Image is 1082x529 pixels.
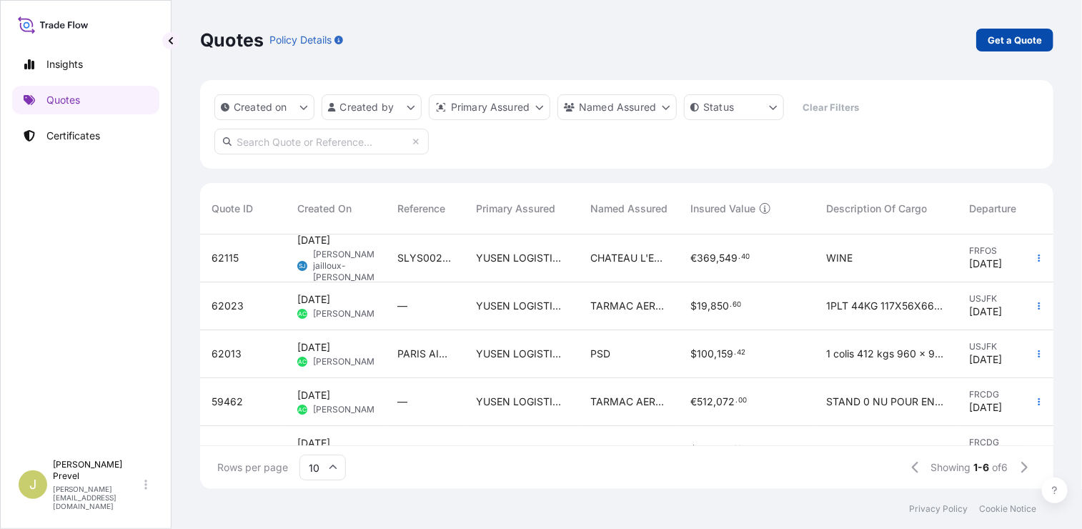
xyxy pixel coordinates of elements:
[738,254,740,259] span: .
[690,301,697,311] span: $
[690,253,697,263] span: €
[969,352,1002,367] span: [DATE]
[397,299,407,313] span: —
[826,251,853,265] span: WINE
[988,33,1042,47] p: Get a Quote
[557,94,677,120] button: cargoOwner Filter options
[46,93,80,107] p: Quotes
[429,94,550,120] button: distributor Filter options
[217,460,288,475] span: Rows per page
[476,347,567,361] span: YUSEN LOGISTICS [GEOGRAPHIC_DATA] – [GEOGRAPHIC_DATA]
[734,350,736,355] span: .
[969,305,1002,319] span: [DATE]
[322,94,422,120] button: createdBy Filter options
[969,257,1002,271] span: [DATE]
[590,299,667,313] span: TARMAC AEROSAVE
[397,443,453,457] span: EXPORT FR65 CDG SEA DAP THE BOEING TOOL
[476,251,567,265] span: YUSEN LOGISTICS [GEOGRAPHIC_DATA] – [GEOGRAPHIC_DATA]
[737,350,745,355] span: 42
[397,347,453,361] span: PARIS AIR SHOW 2025
[297,233,330,247] span: [DATE]
[703,100,734,114] p: Status
[476,443,567,457] span: YUSEN LOGISTICS [GEOGRAPHIC_DATA] – [GEOGRAPHIC_DATA]
[29,478,36,492] span: J
[697,301,708,311] span: 19
[979,503,1036,515] a: Cookie Notice
[476,299,567,313] span: YUSEN LOGISTICS [GEOGRAPHIC_DATA] – [GEOGRAPHIC_DATA]
[826,202,927,216] span: Description Of Cargo
[826,395,946,409] span: STAND 0 NU POUR ENGINE MOTOR
[212,347,242,361] span: 62013
[200,29,264,51] p: Quotes
[297,388,330,402] span: [DATE]
[716,253,719,263] span: ,
[969,437,1046,448] span: FRCDG
[713,397,716,407] span: ,
[12,50,159,79] a: Insights
[46,129,100,143] p: Certificates
[931,460,971,475] span: Showing
[590,395,667,409] span: TARMAC AEROSAVE
[476,202,555,216] span: Primary Assured
[212,299,244,313] span: 62023
[214,129,429,154] input: Search Quote or Reference...
[214,94,314,120] button: createdOn Filter options
[730,302,732,307] span: .
[313,249,382,283] span: [PERSON_NAME] jailloux-[PERSON_NAME]
[735,398,738,403] span: .
[684,94,784,120] button: certificateStatus Filter options
[741,254,750,259] span: 40
[969,400,1002,415] span: [DATE]
[269,33,332,47] p: Policy Details
[697,445,710,455] span: 34
[826,299,946,313] span: 1PLT 44KG 117X56X66CM
[738,398,747,403] span: 00
[476,395,567,409] span: YUSEN LOGISTICS [GEOGRAPHIC_DATA] – [GEOGRAPHIC_DATA]
[791,96,871,119] button: Clear Filters
[298,307,307,321] span: AC
[710,301,729,311] span: 850
[53,459,142,482] p: [PERSON_NAME] Prevel
[212,202,253,216] span: Quote ID
[298,402,307,417] span: AC
[12,86,159,114] a: Quotes
[12,122,159,150] a: Certificates
[690,202,755,216] span: Insured Value
[969,202,1016,216] span: Departure
[974,460,990,475] span: 1-6
[697,397,713,407] span: 512
[297,340,330,355] span: [DATE]
[909,503,968,515] p: Privacy Policy
[212,251,239,265] span: 62115
[969,245,1046,257] span: FRFOS
[993,460,1008,475] span: of 6
[690,445,697,455] span: $
[212,443,242,457] span: 59455
[234,100,287,114] p: Created on
[451,100,530,114] p: Primary Assured
[716,397,735,407] span: 072
[803,100,860,114] p: Clear Filters
[733,302,741,307] span: 60
[579,100,656,114] p: Named Assured
[976,29,1053,51] a: Get a Quote
[298,355,307,369] span: AC
[313,356,382,367] span: [PERSON_NAME]
[717,349,733,359] span: 159
[297,292,330,307] span: [DATE]
[826,347,946,361] span: 1 colis 412 kgs 960 x 960 x 960 mm 1 colis 35 kgs 500 x 660 x 480 mm 1 colis 132 kgs 660 x 660 x ...
[397,202,445,216] span: Reference
[53,485,142,510] p: [PERSON_NAME][EMAIL_ADDRESS][DOMAIN_NAME]
[313,404,382,415] span: [PERSON_NAME]
[826,443,946,457] span: TOOLS FOR AIRCRAFTS PARTS
[590,443,633,457] span: TARMAC
[713,445,730,455] span: 188
[690,349,697,359] span: $
[710,445,713,455] span: ,
[719,253,738,263] span: 549
[590,251,667,265] span: CHATEAU L'ESTRAN
[590,202,667,216] span: Named Assured
[969,389,1046,400] span: FRCDG
[297,202,352,216] span: Created On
